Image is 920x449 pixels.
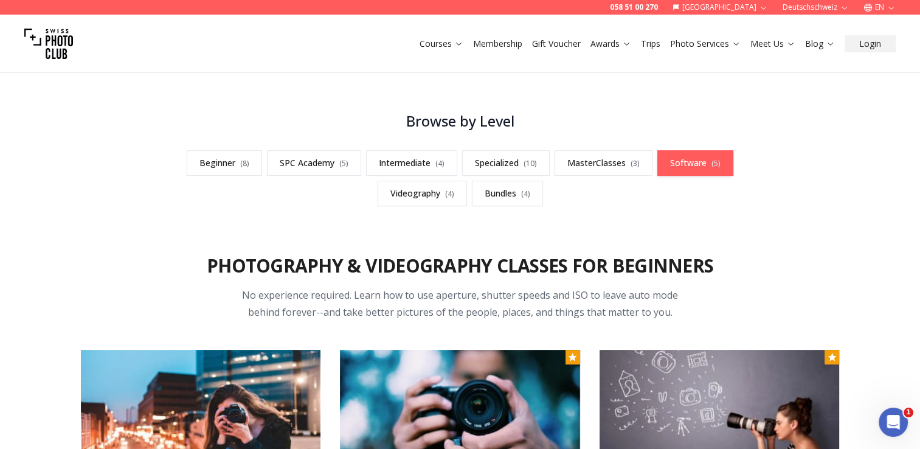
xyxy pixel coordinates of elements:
a: Videography(4) [378,181,467,206]
span: 1 [904,408,913,417]
span: ( 5 ) [339,158,348,169]
button: Blog [800,35,840,52]
a: Beginner(8) [187,150,262,176]
span: ( 5 ) [711,158,721,169]
a: SPC Academy(5) [267,150,361,176]
button: Photo Services [665,35,745,52]
a: Membership [473,38,522,50]
img: Swiss photo club [24,19,73,68]
a: MasterClasses(3) [555,150,652,176]
a: Blog [805,38,835,50]
button: Trips [636,35,665,52]
a: Specialized(10) [462,150,550,176]
h2: Photography & Videography Classes for Beginners [207,255,713,277]
a: Trips [641,38,660,50]
button: Membership [468,35,527,52]
span: ( 4 ) [521,189,530,199]
button: Login [845,35,896,52]
a: Software(5) [657,150,733,176]
a: Gift Voucher [532,38,581,50]
button: Gift Voucher [527,35,586,52]
a: Meet Us [750,38,795,50]
span: ( 4 ) [445,189,454,199]
a: Awards [590,38,631,50]
a: 058 51 00 270 [610,2,658,12]
button: Awards [586,35,636,52]
h3: Browse by Level [159,111,762,131]
a: Intermediate(4) [366,150,457,176]
button: Meet Us [745,35,800,52]
iframe: Intercom live chat [879,408,908,437]
span: No experience required. Learn how to use aperture, shutter speeds and ISO to leave auto mode behi... [242,288,678,319]
a: Bundles(4) [472,181,543,206]
a: Photo Services [670,38,741,50]
button: Courses [415,35,468,52]
span: ( 10 ) [524,158,537,169]
span: ( 4 ) [435,158,444,169]
a: Courses [420,38,463,50]
span: ( 8 ) [240,158,249,169]
span: ( 3 ) [631,158,640,169]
